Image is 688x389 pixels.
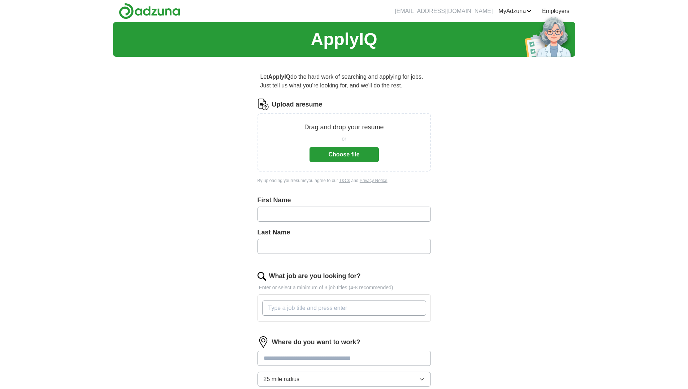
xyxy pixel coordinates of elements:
h1: ApplyIQ [311,26,377,52]
span: or [342,135,346,143]
strong: ApplyIQ [268,74,290,80]
input: Type a job title and press enter [262,301,426,316]
a: Employers [542,7,570,16]
span: 25 mile radius [264,375,300,384]
a: Privacy Notice [360,178,388,183]
label: What job are you looking for? [269,271,361,281]
p: Enter or select a minimum of 3 job titles (4-8 recommended) [258,284,431,291]
label: First Name [258,195,431,205]
img: location.png [258,336,269,348]
label: Upload a resume [272,100,323,109]
p: Drag and drop your resume [304,122,384,132]
button: Choose file [310,147,379,162]
div: By uploading your resume you agree to our and . [258,177,431,184]
li: [EMAIL_ADDRESS][DOMAIN_NAME] [395,7,493,16]
p: Let do the hard work of searching and applying for jobs. Just tell us what you're looking for, an... [258,70,431,93]
img: CV Icon [258,99,269,110]
a: MyAdzuna [498,7,532,16]
img: Adzuna logo [119,3,180,19]
img: search.png [258,272,266,281]
a: T&Cs [339,178,350,183]
button: 25 mile radius [258,372,431,387]
label: Where do you want to work? [272,337,360,347]
label: Last Name [258,228,431,237]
